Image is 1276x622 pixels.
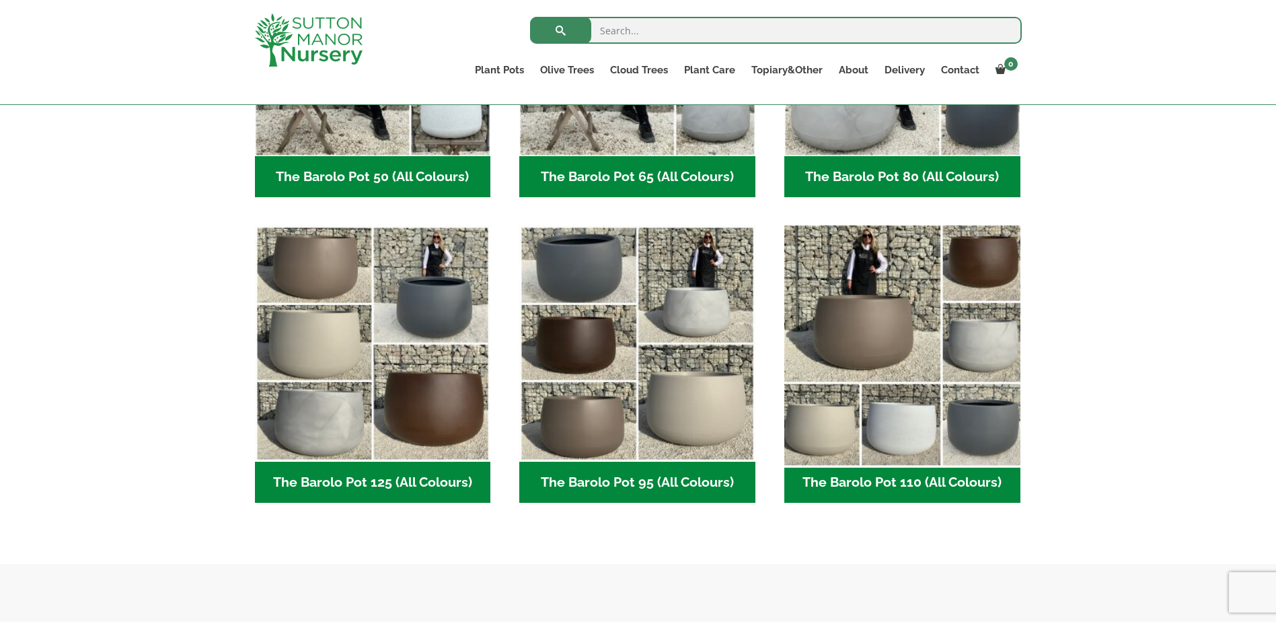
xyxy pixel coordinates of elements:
[876,61,933,79] a: Delivery
[831,61,876,79] a: About
[255,226,491,503] a: Visit product category The Barolo Pot 125 (All Colours)
[778,220,1026,468] img: The Barolo Pot 110 (All Colours)
[987,61,1022,79] a: 0
[602,61,676,79] a: Cloud Trees
[784,156,1020,198] h2: The Barolo Pot 80 (All Colours)
[255,156,491,198] h2: The Barolo Pot 50 (All Colours)
[519,462,755,504] h2: The Barolo Pot 95 (All Colours)
[676,61,743,79] a: Plant Care
[255,462,491,504] h2: The Barolo Pot 125 (All Colours)
[1004,57,1018,71] span: 0
[530,17,1022,44] input: Search...
[519,226,755,462] img: The Barolo Pot 95 (All Colours)
[933,61,987,79] a: Contact
[532,61,602,79] a: Olive Trees
[519,156,755,198] h2: The Barolo Pot 65 (All Colours)
[784,462,1020,504] h2: The Barolo Pot 110 (All Colours)
[255,226,491,462] img: The Barolo Pot 125 (All Colours)
[467,61,532,79] a: Plant Pots
[519,226,755,503] a: Visit product category The Barolo Pot 95 (All Colours)
[743,61,831,79] a: Topiary&Other
[255,13,363,67] img: logo
[784,226,1020,503] a: Visit product category The Barolo Pot 110 (All Colours)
